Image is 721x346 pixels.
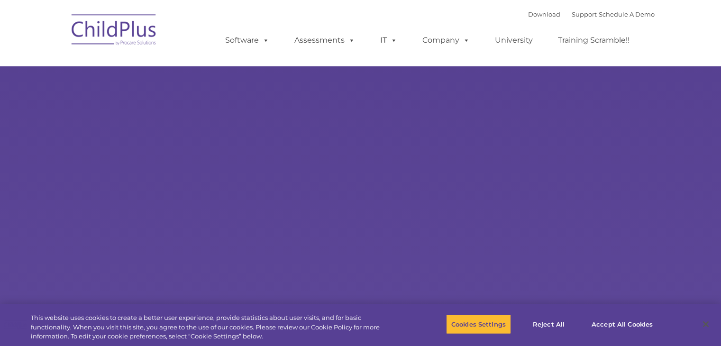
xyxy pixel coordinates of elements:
a: Company [413,31,479,50]
a: University [485,31,542,50]
a: IT [371,31,407,50]
div: This website uses cookies to create a better user experience, provide statistics about user visit... [31,313,397,341]
a: Schedule A Demo [599,10,655,18]
a: Support [572,10,597,18]
button: Close [695,314,716,335]
font: | [528,10,655,18]
button: Cookies Settings [446,314,511,334]
button: Accept All Cookies [586,314,658,334]
button: Reject All [519,314,578,334]
a: Software [216,31,279,50]
a: Download [528,10,560,18]
a: Assessments [285,31,365,50]
img: ChildPlus by Procare Solutions [67,8,162,55]
a: Training Scramble!! [548,31,639,50]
